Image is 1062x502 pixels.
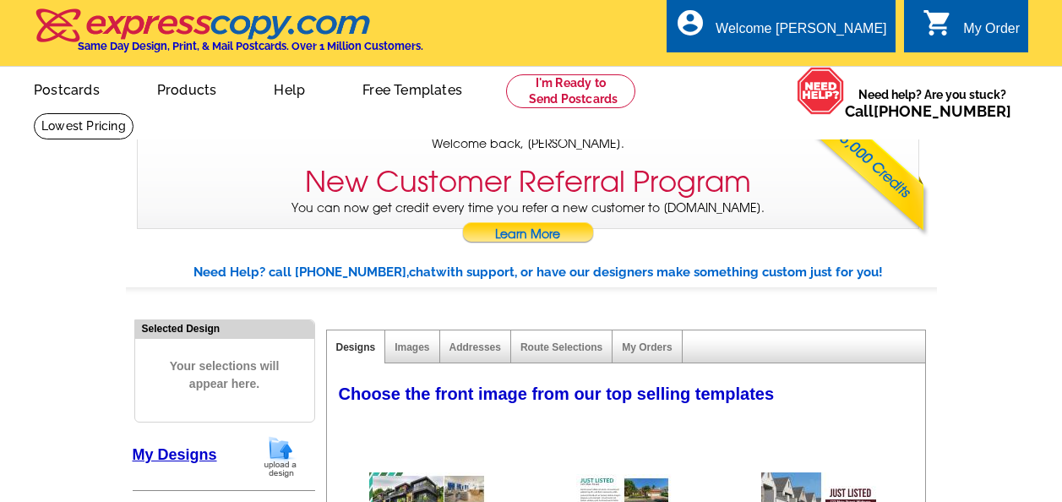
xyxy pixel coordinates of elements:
a: Help [247,68,332,108]
a: Designs [336,341,376,353]
span: chat [409,265,436,280]
a: [PHONE_NUMBER] [874,102,1011,120]
a: Images [395,341,429,353]
a: Route Selections [520,341,602,353]
div: Selected Design [135,320,314,336]
a: My Designs [133,446,217,463]
img: help [797,67,845,114]
a: shopping_cart My Order [923,19,1020,40]
i: account_circle [675,8,705,38]
a: Free Templates [335,68,489,108]
h3: New Customer Referral Program [305,165,751,199]
div: My Order [963,21,1020,45]
p: You can now get credit every time you refer a new customer to [DOMAIN_NAME]. [138,199,918,248]
img: upload-design [259,435,302,478]
a: Products [130,68,244,108]
a: Postcards [7,68,127,108]
span: Your selections will appear here. [148,341,302,410]
i: shopping_cart [923,8,953,38]
a: Learn More [461,222,595,248]
span: Welcome back, [PERSON_NAME]. [432,135,624,153]
div: Need Help? call [PHONE_NUMBER], with support, or have our designers make something custom just fo... [193,263,937,282]
div: Welcome [PERSON_NAME] [716,21,886,45]
h4: Same Day Design, Print, & Mail Postcards. Over 1 Million Customers. [78,40,423,52]
span: Choose the front image from our top selling templates [339,385,775,403]
span: Need help? Are you stuck? [845,86,1020,120]
a: Same Day Design, Print, & Mail Postcards. Over 1 Million Customers. [34,20,423,52]
a: My Orders [622,341,672,353]
span: Call [845,102,1011,120]
a: Addresses [449,341,501,353]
